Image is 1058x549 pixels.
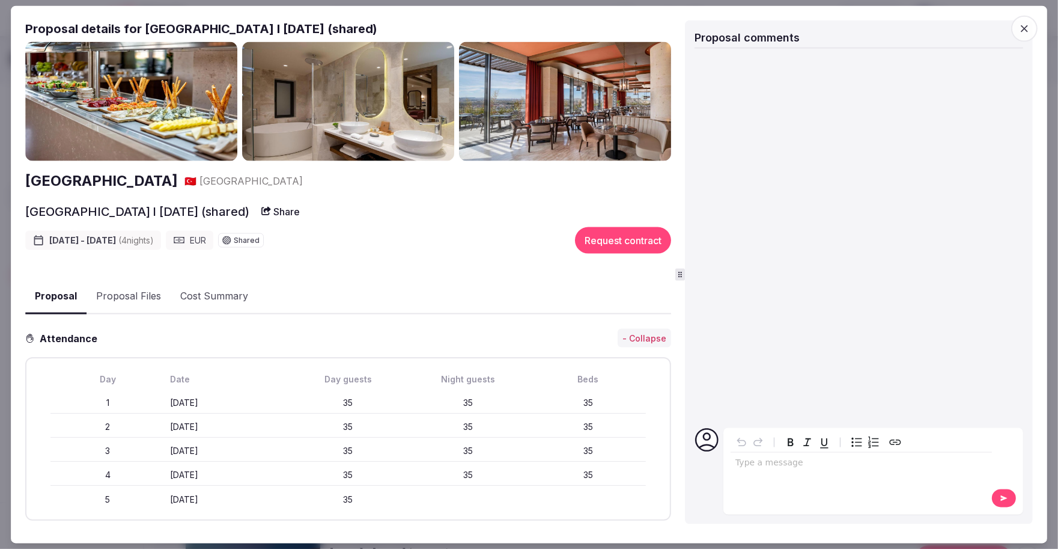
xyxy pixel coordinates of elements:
div: EUR [166,230,213,250]
a: [GEOGRAPHIC_DATA] [25,171,178,191]
div: 35 [531,469,646,481]
div: [DATE] [171,445,286,457]
div: [DATE] [171,469,286,481]
button: Share [254,200,308,222]
div: [DATE] [171,421,286,433]
div: 2 [50,421,166,433]
div: 35 [410,397,526,409]
span: Proposal comments [695,31,800,43]
button: Numbered list [865,434,882,451]
div: 35 [290,397,406,409]
div: 4 [50,469,166,481]
div: 35 [290,469,406,481]
button: Proposal Files [87,279,171,314]
span: [DATE] - [DATE] [49,235,154,247]
h2: Proposal details for [GEOGRAPHIC_DATA] l [DATE] (shared) [25,20,672,37]
span: [GEOGRAPHIC_DATA] [199,174,303,187]
div: Beds [531,373,646,385]
button: Italic [799,434,816,451]
div: Night guests [410,373,526,385]
button: Bold [782,434,799,451]
div: [DATE] [171,397,286,409]
button: - Collapse [618,328,671,348]
div: 35 [410,421,526,433]
div: 5 [50,493,166,505]
div: Day [50,373,166,385]
div: 35 [410,445,526,457]
div: 35 [290,493,406,505]
div: 3 [50,445,166,457]
img: Gallery photo 1 [25,41,237,161]
div: Day guests [290,373,406,385]
button: Create link [887,434,904,451]
button: Cost Summary [171,279,258,314]
button: Request contract [575,227,671,253]
div: 1 [50,397,166,409]
h3: Attendance [35,331,107,345]
span: ( 4 night s ) [118,235,154,245]
div: 35 [531,421,646,433]
button: Proposal [25,278,87,314]
span: Shared [234,236,260,244]
img: Gallery photo 3 [459,41,671,161]
div: [DATE] [171,493,286,505]
button: Bulleted list [848,434,865,451]
div: 35 [290,421,406,433]
div: toggle group [848,434,882,451]
button: 🇹🇷 [185,174,197,187]
span: 🇹🇷 [185,174,197,186]
div: 35 [290,445,406,457]
div: 35 [410,469,526,481]
div: editable markdown [731,453,992,477]
img: Gallery photo 2 [242,41,454,161]
div: 35 [531,445,646,457]
button: Underline [816,434,833,451]
div: 35 [531,397,646,409]
h2: [GEOGRAPHIC_DATA] l [DATE] (shared) [25,203,249,219]
div: Date [171,373,286,385]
